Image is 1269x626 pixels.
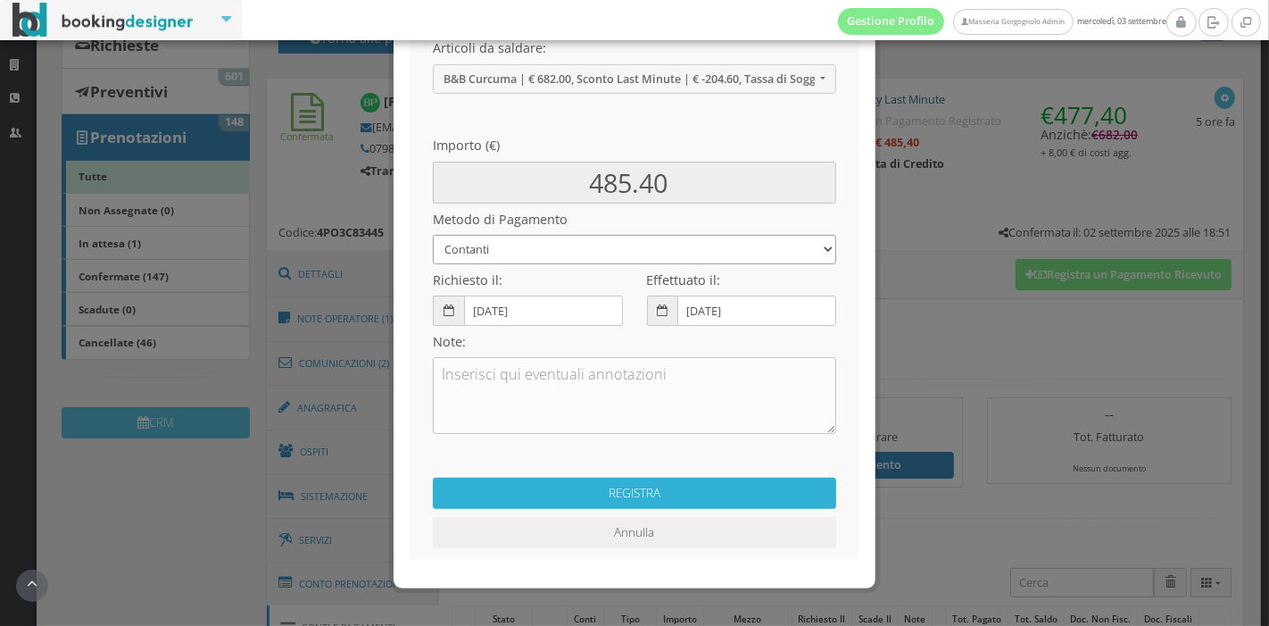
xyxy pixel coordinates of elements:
[838,8,945,35] a: Gestione Profilo
[433,272,622,288] h4: Richiesto il:
[433,478,836,509] button: REGISTRA
[647,272,836,288] h4: Effettuato il:
[838,8,1166,35] span: mercoledì, 03 settembre
[433,517,836,548] button: Annulla
[12,3,194,38] img: BookingDesigner.com
[433,334,836,349] h4: Note:
[953,9,1073,35] a: Masseria Gorgognolo Admin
